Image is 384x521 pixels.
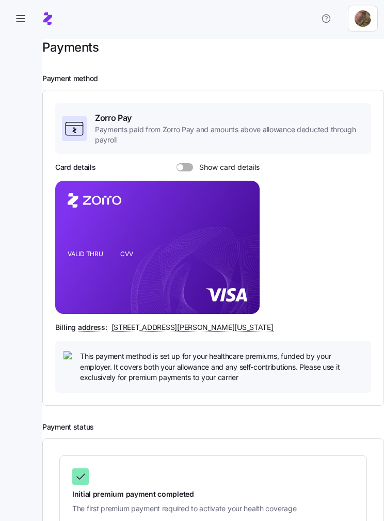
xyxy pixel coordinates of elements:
[72,489,354,499] span: Initial premium payment completed
[42,422,384,432] h2: Payment status
[42,74,384,84] h2: Payment method
[42,39,99,55] h1: Payments
[193,163,260,171] span: Show card details
[80,351,363,383] span: This payment method is set up for your healthcare premiums, funded by your employer. It covers bo...
[55,162,96,172] h3: Card details
[68,250,103,258] tspan: VALID THRU
[55,322,107,333] span: Billing
[72,503,354,514] span: The first premium payment required to activate your health coverage
[95,112,371,124] span: Zorro Pay
[63,351,76,364] img: icon bulb
[355,10,371,27] img: e8a9f0c274358aa89305bf83bf4bfe6e
[120,250,133,258] tspan: CVV
[95,124,371,146] span: Payments paid from Zorro Pay and amounts above allowance deducted through payroll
